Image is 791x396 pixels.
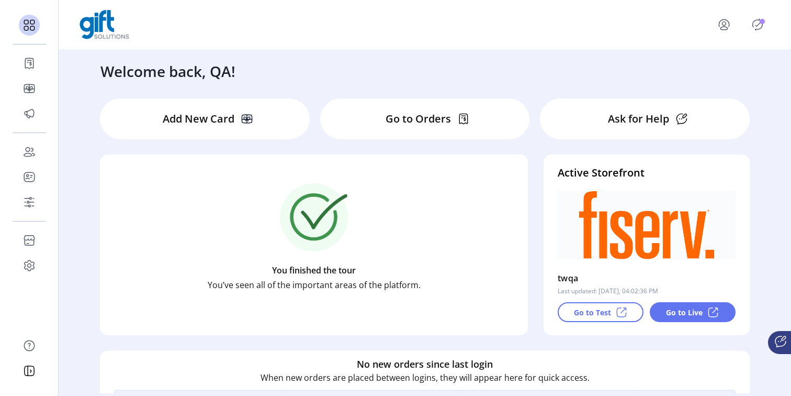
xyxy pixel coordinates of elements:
[703,12,749,37] button: menu
[272,264,356,277] p: You finished the tour
[749,16,766,33] button: Publisher Panel
[608,111,669,127] p: Ask for Help
[100,60,235,82] h3: Welcome back, QA!
[261,371,590,384] p: When new orders are placed between logins, they will appear here for quick access.
[386,111,451,127] p: Go to Orders
[558,270,579,287] p: twqa
[80,10,129,39] img: logo
[666,307,703,318] p: Go to Live
[558,287,658,296] p: Last updated: [DATE], 04:02:36 PM
[574,307,611,318] p: Go to Test
[357,357,493,371] h6: No new orders since last login
[558,165,736,181] h4: Active Storefront
[208,279,421,291] p: You’ve seen all of the important areas of the platform.
[163,111,234,127] p: Add New Card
